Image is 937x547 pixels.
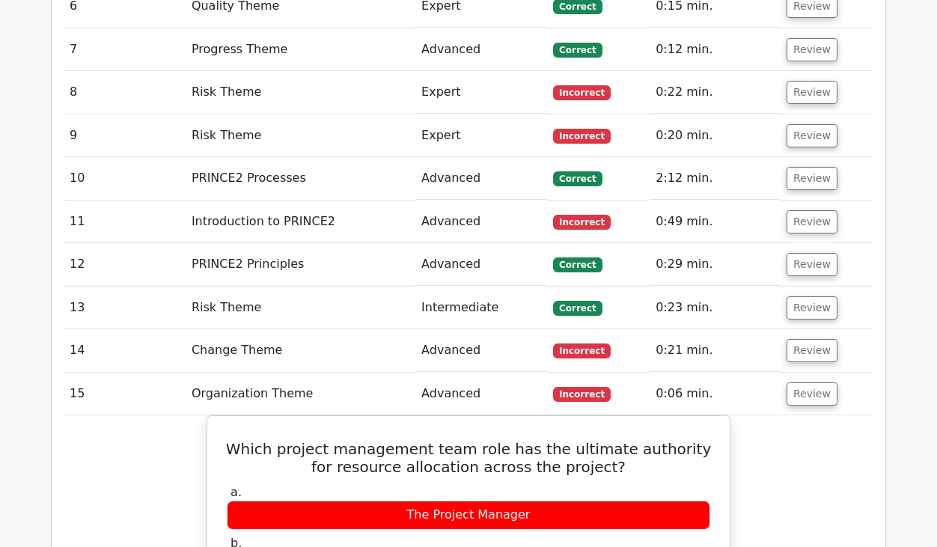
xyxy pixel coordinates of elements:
td: 0:20 min. [650,114,781,157]
div: The Project Manager [227,501,710,530]
td: PRINCE2 Principles [186,243,415,286]
td: PRINCE2 Processes [186,157,415,200]
td: Advanced [415,157,547,200]
td: 2:12 min. [650,157,781,200]
td: Organization Theme [186,373,415,415]
button: Review [787,167,837,190]
button: Review [787,124,837,147]
span: a. [231,485,242,499]
td: 10 [64,157,186,200]
span: Incorrect [553,215,611,230]
button: Review [787,296,837,320]
span: Incorrect [553,387,611,402]
button: Review [787,81,837,104]
td: Advanced [415,373,547,415]
td: 0:49 min. [650,201,781,243]
td: 15 [64,373,186,415]
td: Risk Theme [186,114,415,157]
td: 0:06 min. [650,373,781,415]
td: Expert [415,114,547,157]
span: Incorrect [553,85,611,100]
button: Review [787,253,837,276]
button: Review [787,382,837,406]
td: 0:29 min. [650,243,781,286]
td: 11 [64,201,186,243]
td: Change Theme [186,329,415,372]
button: Review [787,210,837,233]
td: 7 [64,28,186,71]
td: 8 [64,71,186,114]
td: Advanced [415,243,547,286]
td: 0:23 min. [650,287,781,329]
td: 14 [64,329,186,372]
td: Advanced [415,28,547,71]
td: 0:21 min. [650,329,781,372]
td: 12 [64,243,186,286]
td: 0:22 min. [650,71,781,114]
span: Correct [553,171,602,186]
td: Progress Theme [186,28,415,71]
td: Risk Theme [186,287,415,329]
button: Review [787,339,837,362]
td: Introduction to PRINCE2 [186,201,415,243]
td: Expert [415,71,547,114]
h5: Which project management team role has the ultimate authority for resource allocation across the ... [225,440,712,476]
td: Advanced [415,201,547,243]
span: Correct [553,301,602,316]
span: Incorrect [553,129,611,144]
td: 9 [64,114,186,157]
td: 13 [64,287,186,329]
td: 0:12 min. [650,28,781,71]
td: Advanced [415,329,547,372]
td: Intermediate [415,287,547,329]
span: Incorrect [553,343,611,358]
span: Correct [553,257,602,272]
span: Correct [553,43,602,58]
button: Review [787,38,837,61]
td: Risk Theme [186,71,415,114]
